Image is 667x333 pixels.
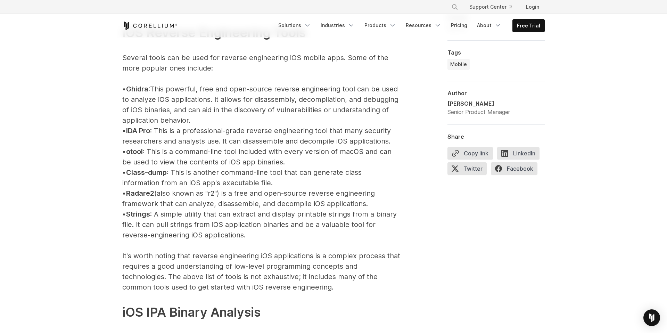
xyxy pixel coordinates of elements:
[126,189,154,197] span: Radare2
[443,1,545,13] div: Navigation Menu
[122,22,178,30] a: Corellium Home
[450,61,467,68] span: Mobile
[447,19,471,32] a: Pricing
[447,162,487,175] span: Twitter
[447,99,510,108] div: [PERSON_NAME]
[274,19,315,32] a: Solutions
[402,19,445,32] a: Resources
[497,147,540,160] span: LinkedIn
[360,19,400,32] a: Products
[447,108,510,116] div: Senior Product Manager
[126,85,148,93] span: Ghidra
[447,59,470,70] a: Mobile
[126,147,143,156] span: otool
[447,90,545,97] div: Author
[464,1,518,13] a: Support Center
[513,19,544,32] a: Free Trial
[148,85,150,93] span: :
[473,19,505,32] a: About
[126,210,150,218] span: Strings
[274,19,545,32] div: Navigation Menu
[520,1,545,13] a: Login
[491,162,537,175] span: Facebook
[126,168,167,177] span: Class-dump
[447,162,491,178] a: Twitter
[122,304,261,320] span: iOS IPA Binary Analysis
[126,127,150,135] span: IDA Pro
[497,147,544,162] a: LinkedIn
[447,147,493,160] button: Copy link
[448,1,461,13] button: Search
[491,162,542,178] a: Facebook
[316,19,359,32] a: Industries
[447,49,545,56] div: Tags
[447,133,545,140] div: Share
[643,309,660,326] div: Open Intercom Messenger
